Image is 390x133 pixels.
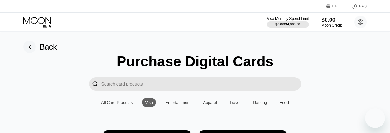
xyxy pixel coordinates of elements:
[89,77,101,91] div: 
[23,41,57,53] div: Back
[117,53,274,70] div: Purchase Digital Cards
[40,42,57,51] div: Back
[332,4,338,8] div: EN
[250,98,270,107] div: Gaming
[267,16,309,21] div: Visa Monthly Spend Limit
[145,100,153,105] div: Visa
[203,100,217,105] div: Apparel
[322,17,342,23] div: $0.00
[345,3,367,9] div: FAQ
[162,98,194,107] div: Entertainment
[229,100,241,105] div: Travel
[322,17,342,28] div: $0.00Moon Credit
[226,98,244,107] div: Travel
[98,98,136,107] div: All Card Products
[142,98,156,107] div: Visa
[200,98,220,107] div: Apparel
[280,100,289,105] div: Food
[165,100,190,105] div: Entertainment
[101,100,133,105] div: All Card Products
[322,23,342,28] div: Moon Credit
[365,108,385,128] iframe: Button to launch messaging window
[359,4,367,8] div: FAQ
[326,3,345,9] div: EN
[253,100,267,105] div: Gaming
[101,77,301,91] input: Search card products
[267,16,309,28] div: Visa Monthly Spend Limit$0.00/$4,000.00
[276,98,292,107] div: Food
[275,22,300,26] div: $0.00 / $4,000.00
[92,80,98,87] div: 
